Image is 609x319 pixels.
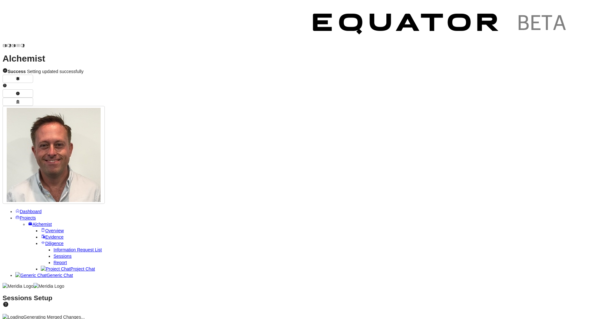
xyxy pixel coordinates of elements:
[47,273,73,278] span: Generic Chat
[3,283,33,289] img: Meridia Logo
[28,222,52,227] a: Alchemist
[54,254,72,259] a: Sessions
[15,209,42,214] a: Dashboard
[54,260,67,265] a: Report
[20,209,42,214] span: Dashboard
[33,283,64,289] img: Meridia Logo
[15,273,73,278] a: Generic ChatGeneric Chat
[45,228,64,233] span: Overview
[8,69,26,74] strong: Success
[70,266,95,271] span: Project Chat
[3,295,606,308] h2: Sessions Setup
[20,215,36,220] span: Projects
[45,234,64,240] span: Evidence
[32,222,52,227] span: Alchemist
[15,272,47,278] img: Generic Chat
[54,247,102,252] a: Information Request List
[302,3,579,48] img: Customer Logo
[15,215,36,220] a: Projects
[3,56,606,62] h1: Alchemist
[7,108,101,202] img: Profile Icon
[41,234,64,240] a: Evidence
[41,266,70,272] img: Project Chat
[41,266,95,271] a: Project ChatProject Chat
[45,241,64,246] span: Diligence
[41,228,64,233] a: Overview
[41,241,64,246] a: Diligence
[25,3,302,48] img: Customer Logo
[8,69,83,74] span: Setting updated successfully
